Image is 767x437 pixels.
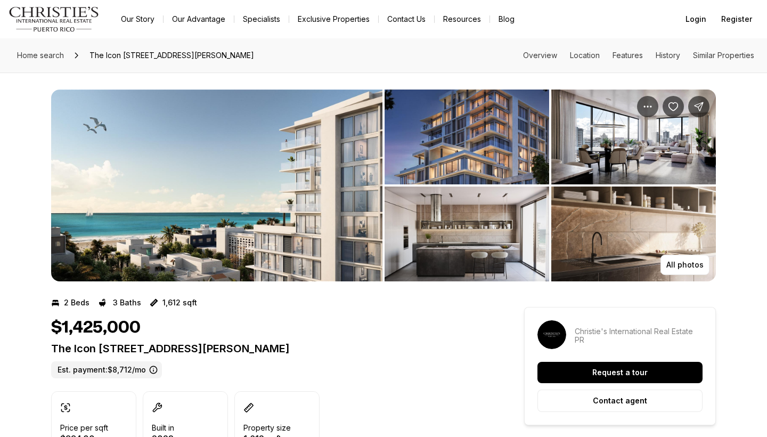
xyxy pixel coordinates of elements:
[679,9,713,30] button: Login
[51,90,382,281] li: 1 of 3
[164,12,234,27] a: Our Advantage
[17,51,64,60] span: Home search
[663,96,684,117] button: Save Property: The Icon 1120 ASHFORD AVE #403
[490,12,523,27] a: Blog
[162,298,197,307] p: 1,612 sqft
[613,51,643,60] a: Skip to: Features
[98,294,141,311] button: 3 Baths
[51,342,486,355] p: The Icon [STREET_ADDRESS][PERSON_NAME]
[551,90,716,184] button: View image gallery
[637,96,658,117] button: Property options
[537,362,703,383] button: Request a tour
[570,51,600,60] a: Skip to: Location
[51,90,716,281] div: Listing Photos
[152,424,174,432] p: Built in
[435,12,489,27] a: Resources
[721,15,752,23] span: Register
[523,51,557,60] a: Skip to: Overview
[385,90,549,184] button: View image gallery
[9,6,100,32] img: logo
[112,12,163,27] a: Our Story
[656,51,680,60] a: Skip to: History
[688,96,709,117] button: Share Property: The Icon 1120 ASHFORD AVE #403
[551,187,716,281] button: View image gallery
[51,318,141,338] h1: $1,425,000
[51,361,162,378] label: Est. payment: $8,712/mo
[537,390,703,412] button: Contact agent
[523,51,754,60] nav: Page section menu
[660,255,709,275] button: All photos
[715,9,758,30] button: Register
[385,187,549,281] button: View image gallery
[592,368,648,377] p: Request a tour
[593,396,647,405] p: Contact agent
[379,12,434,27] button: Contact Us
[385,90,716,281] li: 2 of 3
[693,51,754,60] a: Skip to: Similar Properties
[60,424,108,432] p: Price per sqft
[13,47,68,64] a: Home search
[289,12,378,27] a: Exclusive Properties
[666,261,704,269] p: All photos
[575,327,703,344] p: Christie's International Real Estate PR
[686,15,706,23] span: Login
[234,12,289,27] a: Specialists
[85,47,258,64] span: The Icon [STREET_ADDRESS][PERSON_NAME]
[51,90,382,281] button: View image gallery
[243,424,291,432] p: Property size
[113,298,141,307] p: 3 Baths
[64,298,89,307] p: 2 Beds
